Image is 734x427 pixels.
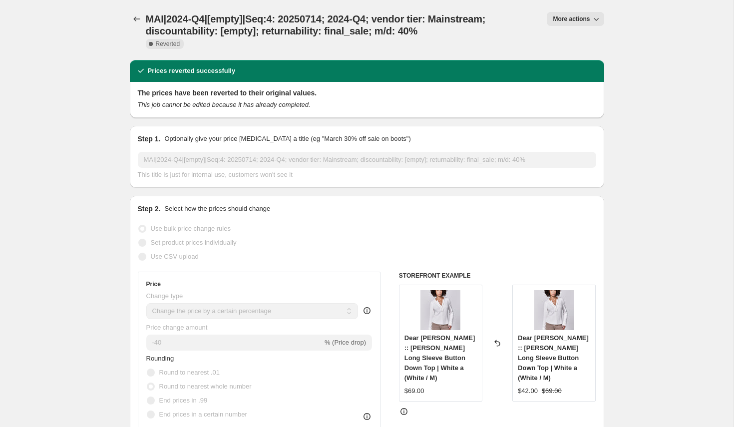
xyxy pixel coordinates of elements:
[159,383,252,390] span: Round to nearest whole number
[151,239,237,246] span: Set product prices individually
[159,397,208,404] span: End prices in .99
[146,292,183,300] span: Change type
[518,334,589,382] span: Dear [PERSON_NAME] :: [PERSON_NAME] Long Sleeve Button Down Top | White a (White / M)
[146,324,208,331] span: Price change amount
[404,334,475,382] span: Dear [PERSON_NAME] :: [PERSON_NAME] Long Sleeve Button Down Top | White a (White / M)
[518,386,538,396] div: $42.00
[148,66,236,76] h2: Prices reverted successfully
[130,12,144,26] button: Price change jobs
[138,152,596,168] input: 30% off holiday sale
[547,12,604,26] button: More actions
[404,386,424,396] div: $69.00
[151,253,199,260] span: Use CSV upload
[138,204,161,214] h2: Step 2.
[159,369,220,376] span: Round to nearest .01
[164,204,270,214] p: Select how the prices should change
[146,280,161,288] h3: Price
[138,171,293,178] span: This title is just for internal use, customers won't see it
[159,411,247,418] span: End prices in a certain number
[420,290,460,330] img: unnamed_3abace0e-52d8-49a1-9f90-7d54534da75e_80x.jpg
[146,355,174,362] span: Rounding
[362,306,372,316] div: help
[138,101,311,108] i: This job cannot be edited because it has already completed.
[138,134,161,144] h2: Step 1.
[146,335,323,351] input: -15
[138,88,596,98] h2: The prices have been reverted to their original values.
[325,339,366,346] span: % (Price drop)
[151,225,231,232] span: Use bulk price change rules
[553,15,590,23] span: More actions
[542,386,562,396] strike: $69.00
[399,272,596,280] h6: STOREFRONT EXAMPLE
[156,40,180,48] span: Reverted
[146,13,486,36] span: MAI|2024-Q4|[empty]|Seq:4: 20250714; 2024-Q4; vendor tier: Mainstream; discountability: [empty]; ...
[164,134,410,144] p: Optionally give your price [MEDICAL_DATA] a title (eg "March 30% off sale on boots")
[534,290,574,330] img: unnamed_3abace0e-52d8-49a1-9f90-7d54534da75e_80x.jpg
